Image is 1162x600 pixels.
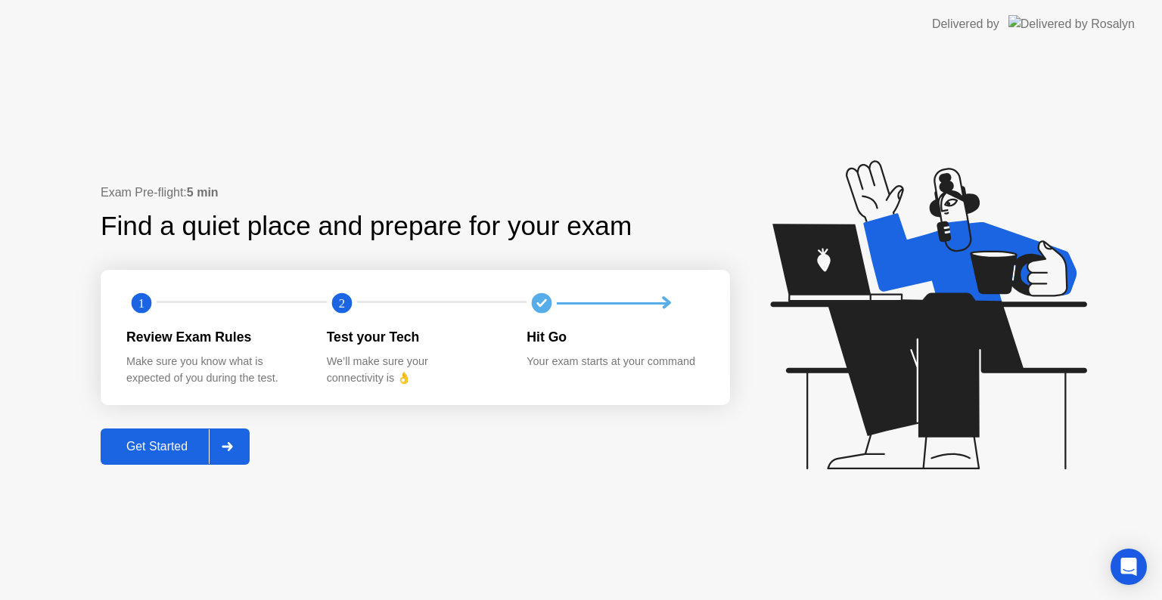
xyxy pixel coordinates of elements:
[327,327,503,347] div: Test your Tech
[187,186,219,199] b: 5 min
[1008,15,1135,32] img: Delivered by Rosalyn
[527,327,703,347] div: Hit Go
[101,206,634,246] div: Find a quiet place and prepare for your exam
[101,184,730,202] div: Exam Pre-flight:
[932,15,999,33] div: Delivered by
[527,354,703,370] div: Your exam starts at your command
[339,296,345,311] text: 2
[105,440,209,453] div: Get Started
[1111,549,1147,585] div: Open Intercom Messenger
[126,327,303,347] div: Review Exam Rules
[138,296,144,311] text: 1
[327,354,503,386] div: We’ll make sure your connectivity is 👌
[101,428,250,465] button: Get Started
[126,354,303,386] div: Make sure you know what is expected of you during the test.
